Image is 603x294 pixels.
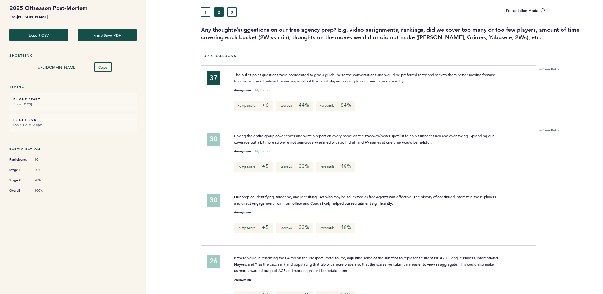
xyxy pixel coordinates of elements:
[9,177,28,184] span: Stage 2
[201,26,598,41] h3: Any thoughts/suggestions on our free agency prep? E.g. video assignments, rankings, did we cover ...
[201,7,210,17] button: 1
[214,7,224,17] button: 2
[9,54,137,58] h5: Shortlink
[35,157,53,162] span: 10
[13,97,133,101] h6: FLIGHT START
[341,224,351,230] em: 48%
[276,162,313,172] p: Approval
[262,163,269,169] em: +5
[234,194,497,206] span: Our prep on identifying, targeting, and recruiting FA's who may be squeezed as free-agents was ef...
[299,224,309,230] em: 33%
[262,224,269,230] em: +5
[35,178,53,183] span: 90%
[13,118,133,122] h6: FLIGHT END
[234,278,251,281] small: Anonymous
[234,150,251,153] small: Anonymous
[316,223,355,233] p: Percentile
[234,223,273,233] p: Pump Score
[316,162,355,172] p: Percentile
[207,133,220,146] div: 30
[341,102,351,108] em: 84%
[341,163,351,169] em: 48%
[316,101,355,111] p: Percentile
[276,223,313,233] p: Approval
[234,162,273,172] p: Pump Score
[94,62,112,72] button: Copy
[78,29,137,41] button: Print/Save PDF
[234,72,496,83] span: The bullet point questions were appreciated to give a guideline to the conversations and would be...
[255,150,271,153] small: My Balloon
[201,54,598,58] h5: Top 5 Balloons
[234,89,251,92] small: Anonymous
[9,188,28,194] span: Overall
[9,167,28,173] span: Stage 1
[539,67,563,72] button: Claim Balloon
[299,102,309,108] em: 44%
[9,29,68,41] button: Export CSV
[539,128,563,133] button: Claim Balloon
[227,7,237,17] button: 3
[13,122,133,128] small: Ended Tue. at 5:00pm
[234,101,273,111] p: Pump Score
[98,65,108,70] span: Copy
[9,14,137,20] b: Fan-[PERSON_NAME]
[207,255,220,268] div: 26
[35,168,53,172] span: 60%
[9,147,137,151] h5: Participation
[299,163,309,169] em: 33%
[234,255,499,273] span: Is there value in renaming the FA tab on the Prospect Portal to Pro, adjusting some of the sub ta...
[13,101,133,108] small: Started [DATE]
[506,8,538,13] span: Presentation Mode
[207,71,220,85] div: 37
[262,102,269,108] em: +6
[35,189,53,193] span: 100%
[234,133,495,144] span: Having the entire group cover cover and write a report on every name on the two-way/roster spot l...
[9,4,137,12] h1: 2025 Offseason Post-Mortem
[9,156,28,163] span: Participants
[207,194,220,207] div: 30
[9,85,137,89] h5: Timing
[255,89,271,92] small: My Balloon
[234,211,251,214] small: Anonymous
[276,101,313,111] p: Approval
